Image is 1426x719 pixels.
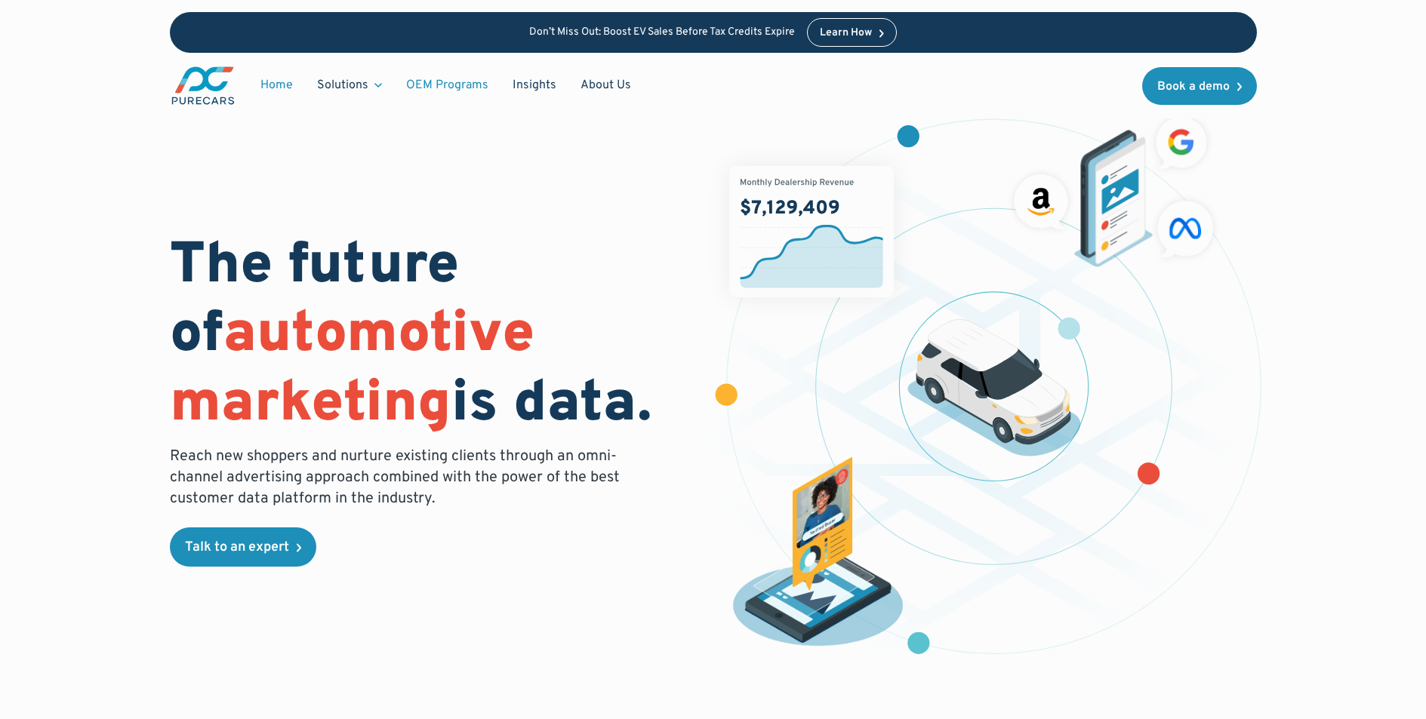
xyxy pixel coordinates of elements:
[568,71,643,100] a: About Us
[907,319,1081,456] img: illustration of a vehicle
[170,300,534,441] span: automotive marketing
[500,71,568,100] a: Insights
[807,18,897,47] a: Learn How
[170,446,629,509] p: Reach new shoppers and nurture existing clients through an omni-channel advertising approach comb...
[1142,67,1257,105] a: Book a demo
[170,65,236,106] a: main
[720,456,916,651] img: persona of a buyer
[1157,81,1230,93] div: Book a demo
[170,233,695,440] h1: The future of is data.
[170,65,236,106] img: purecars logo
[170,527,316,567] a: Talk to an expert
[305,71,394,100] div: Solutions
[185,541,289,555] div: Talk to an expert
[1007,109,1222,267] img: ads on social media and advertising partners
[394,71,500,100] a: OEM Programs
[820,28,872,38] div: Learn How
[317,77,368,94] div: Solutions
[248,71,305,100] a: Home
[529,26,795,39] p: Don’t Miss Out: Boost EV Sales Before Tax Credits Expire
[729,166,894,297] img: chart showing monthly dealership revenue of $7m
